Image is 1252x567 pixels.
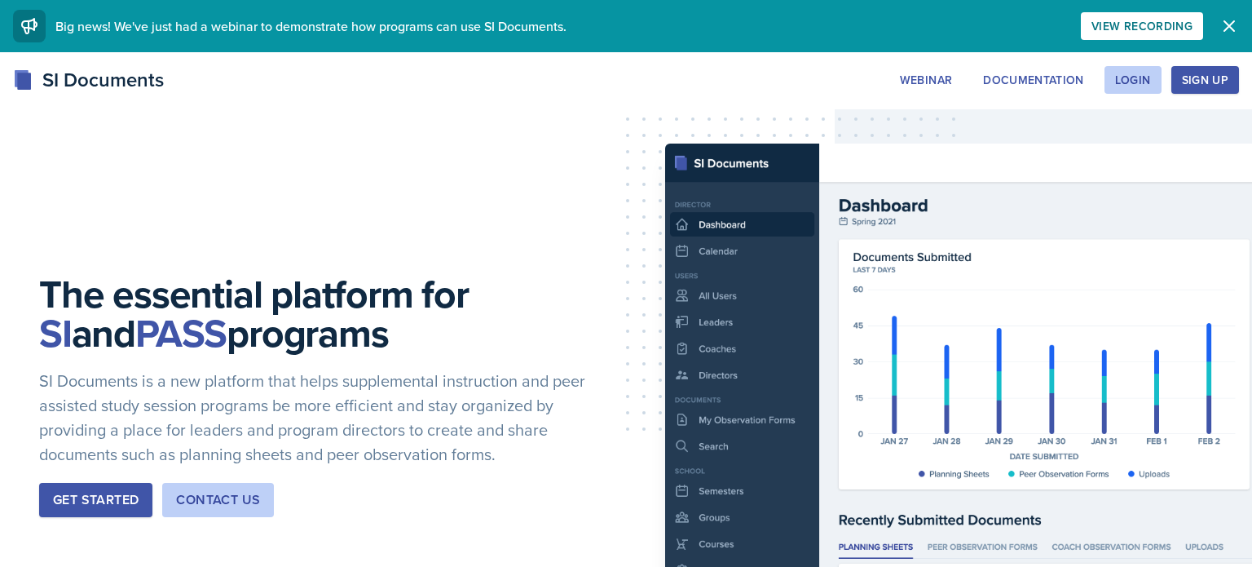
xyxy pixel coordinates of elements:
div: View Recording [1091,20,1192,33]
div: Login [1115,73,1151,86]
button: Get Started [39,483,152,517]
div: Contact Us [176,490,260,510]
button: Contact Us [162,483,274,517]
button: Webinar [889,66,963,94]
button: View Recording [1081,12,1203,40]
div: Sign Up [1182,73,1228,86]
button: Sign Up [1171,66,1239,94]
div: SI Documents [13,65,164,95]
div: Webinar [900,73,952,86]
div: Get Started [53,490,139,510]
button: Login [1104,66,1162,94]
span: Big news! We've just had a webinar to demonstrate how programs can use SI Documents. [55,17,566,35]
button: Documentation [972,66,1095,94]
div: Documentation [983,73,1084,86]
